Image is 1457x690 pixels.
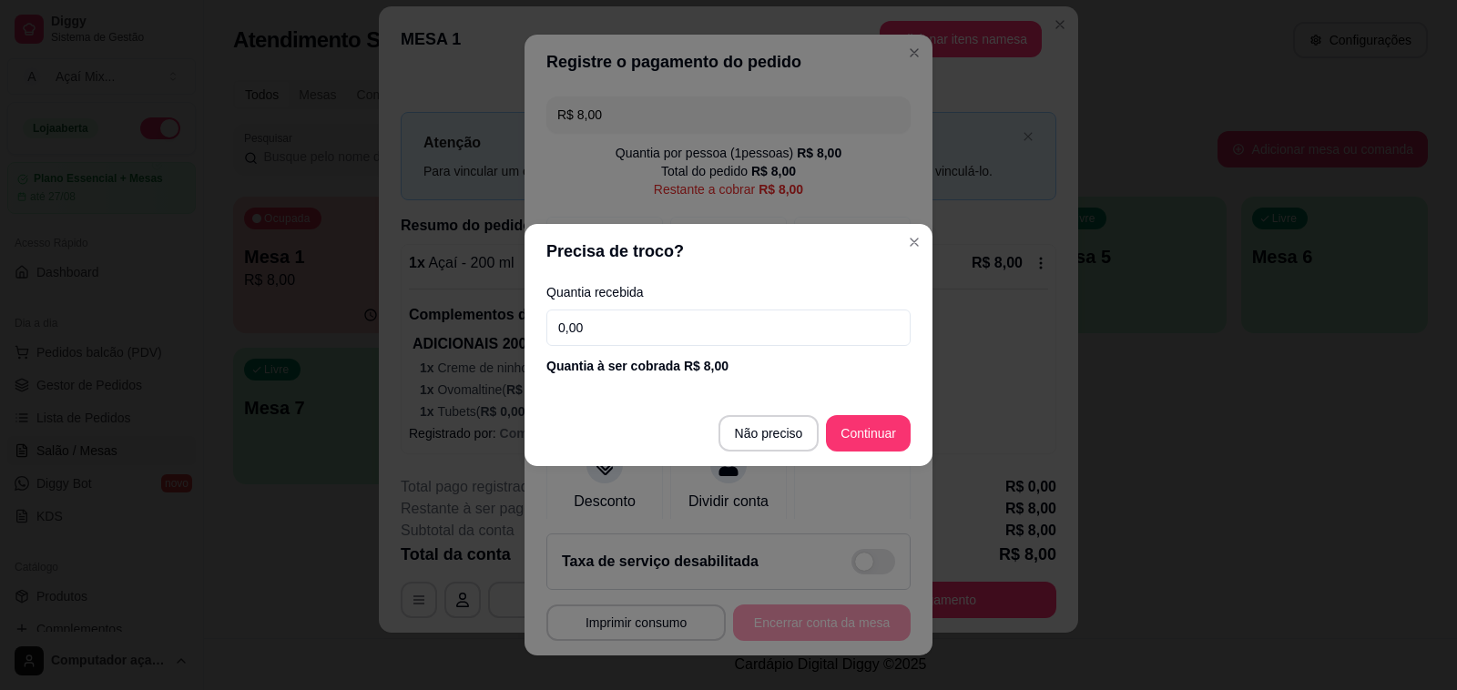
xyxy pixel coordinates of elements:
[900,228,929,257] button: Close
[826,415,911,452] button: Continuar
[525,224,932,279] header: Precisa de troco?
[546,357,911,375] div: Quantia à ser cobrada R$ 8,00
[546,286,911,299] label: Quantia recebida
[718,415,820,452] button: Não preciso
